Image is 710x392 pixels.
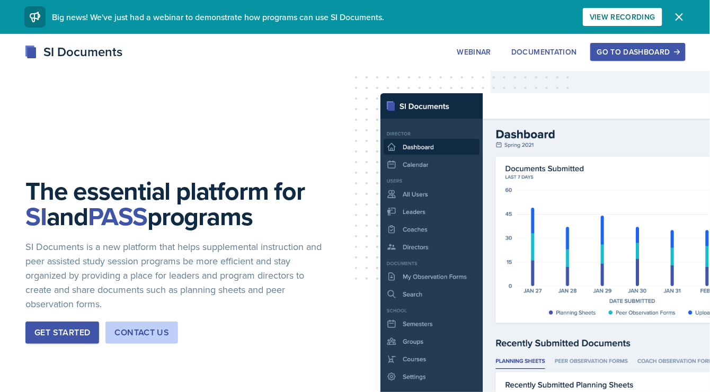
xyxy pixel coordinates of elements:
button: View Recording [583,8,662,26]
span: Big news! We've just had a webinar to demonstrate how programs can use SI Documents. [52,11,384,23]
div: Contact Us [114,326,169,339]
div: Documentation [511,48,577,56]
div: Get Started [34,326,90,339]
button: Documentation [504,43,584,61]
div: Webinar [457,48,491,56]
button: Webinar [450,43,498,61]
button: Go to Dashboard [590,43,686,61]
button: Get Started [25,322,99,344]
div: Go to Dashboard [597,48,679,56]
div: SI Documents [24,42,122,61]
div: View Recording [590,13,655,21]
button: Contact Us [105,322,178,344]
